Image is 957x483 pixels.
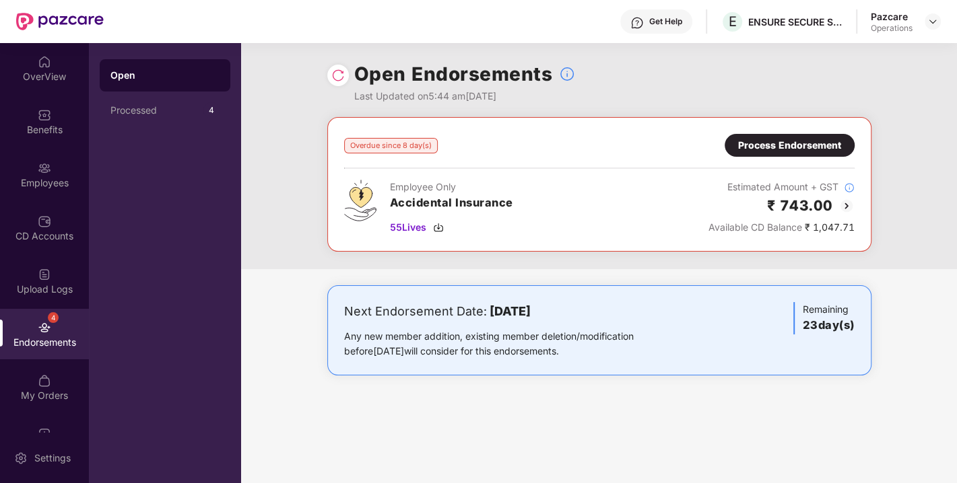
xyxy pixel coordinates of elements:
img: svg+xml;base64,PHN2ZyBpZD0iRG93bmxvYWQtMzJ4MzIiIHhtbG5zPSJodHRwOi8vd3d3LnczLm9yZy8yMDAwL3N2ZyIgd2... [433,222,444,233]
div: Open [110,69,220,82]
h1: Open Endorsements [354,59,553,89]
div: Processed [110,105,203,116]
img: svg+xml;base64,PHN2ZyBpZD0iQmFjay0yMHgyMCIgeG1sbnM9Imh0dHA6Ly93d3cudzMub3JnLzIwMDAvc3ZnIiB3aWR0aD... [838,198,855,214]
img: New Pazcare Logo [16,13,104,30]
div: Overdue since 8 day(s) [344,138,438,153]
h3: 23 day(s) [803,317,855,334]
div: 4 [48,312,59,323]
img: svg+xml;base64,PHN2ZyBpZD0iSGVscC0zMngzMiIgeG1sbnM9Imh0dHA6Ly93d3cudzMub3JnLzIwMDAvc3ZnIiB3aWR0aD... [630,16,644,30]
img: svg+xml;base64,PHN2ZyBpZD0iRW1wbG95ZWVzIiB4bWxucz0iaHR0cDovL3d3dy53My5vcmcvMjAwMC9zdmciIHdpZHRoPS... [38,161,51,175]
div: Next Endorsement Date: [344,302,676,321]
div: Remaining [793,302,855,334]
img: svg+xml;base64,PHN2ZyBpZD0iSW5mb18tXzMyeDMyIiBkYXRhLW5hbWU9IkluZm8gLSAzMngzMiIgeG1sbnM9Imh0dHA6Ly... [559,66,575,82]
div: Employee Only [390,180,513,194]
h3: Accidental Insurance [390,194,513,212]
img: svg+xml;base64,PHN2ZyBpZD0iQ0RfQWNjb3VudHMiIGRhdGEtbmFtZT0iQ0QgQWNjb3VudHMiIHhtbG5zPSJodHRwOi8vd3... [38,215,51,228]
div: Get Help [649,16,682,27]
div: Pazcare [871,10,913,23]
div: Process Endorsement [738,138,841,153]
div: ₹ 1,047.71 [708,220,855,235]
img: svg+xml;base64,PHN2ZyBpZD0iQmVuZWZpdHMiIHhtbG5zPSJodHRwOi8vd3d3LnczLm9yZy8yMDAwL3N2ZyIgd2lkdGg9Ij... [38,108,51,122]
div: Operations [871,23,913,34]
img: svg+xml;base64,PHN2ZyBpZD0iU2V0dGluZy0yMHgyMCIgeG1sbnM9Imh0dHA6Ly93d3cudzMub3JnLzIwMDAvc3ZnIiB3aW... [14,451,28,465]
img: svg+xml;base64,PHN2ZyBpZD0iTXlfT3JkZXJzIiBkYXRhLW5hbWU9Ik15IE9yZGVycyIgeG1sbnM9Imh0dHA6Ly93d3cudz... [38,374,51,387]
span: Available CD Balance [708,221,802,233]
img: svg+xml;base64,PHN2ZyBpZD0iVXBsb2FkX0xvZ3MiIGRhdGEtbmFtZT0iVXBsb2FkIExvZ3MiIHhtbG5zPSJodHRwOi8vd3... [38,268,51,281]
span: E [729,13,737,30]
div: 4 [203,102,220,118]
img: svg+xml;base64,PHN2ZyBpZD0iVXBkYXRlZCIgeG1sbnM9Imh0dHA6Ly93d3cudzMub3JnLzIwMDAvc3ZnIiB3aWR0aD0iMj... [38,427,51,441]
img: svg+xml;base64,PHN2ZyBpZD0iSG9tZSIgeG1sbnM9Imh0dHA6Ly93d3cudzMub3JnLzIwMDAvc3ZnIiB3aWR0aD0iMjAiIG... [38,55,51,69]
div: Any new member addition, existing member deletion/modification before [DATE] will consider for th... [344,329,676,359]
img: svg+xml;base64,PHN2ZyBpZD0iUmVsb2FkLTMyeDMyIiB4bWxucz0iaHR0cDovL3d3dy53My5vcmcvMjAwMC9zdmciIHdpZH... [331,69,345,82]
div: Last Updated on 5:44 am[DATE] [354,89,576,104]
img: svg+xml;base64,PHN2ZyBpZD0iRHJvcGRvd24tMzJ4MzIiIHhtbG5zPSJodHRwOi8vd3d3LnczLm9yZy8yMDAwL3N2ZyIgd2... [927,16,938,27]
b: [DATE] [490,304,531,318]
img: svg+xml;base64,PHN2ZyBpZD0iRW5kb3JzZW1lbnRzIiB4bWxucz0iaHR0cDovL3d3dy53My5vcmcvMjAwMC9zdmciIHdpZH... [38,321,51,334]
div: Settings [30,451,75,465]
span: 55 Lives [390,220,426,235]
div: ENSURE SECURE SERVICES PRIVATE LIMITED [748,15,843,28]
img: svg+xml;base64,PHN2ZyBpZD0iSW5mb18tXzMyeDMyIiBkYXRhLW5hbWU9IkluZm8gLSAzMngzMiIgeG1sbnM9Imh0dHA6Ly... [844,182,855,193]
h2: ₹ 743.00 [767,194,833,217]
div: Estimated Amount + GST [708,180,855,194]
img: svg+xml;base64,PHN2ZyB4bWxucz0iaHR0cDovL3d3dy53My5vcmcvMjAwMC9zdmciIHdpZHRoPSI0OS4zMjEiIGhlaWdodD... [344,180,376,221]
